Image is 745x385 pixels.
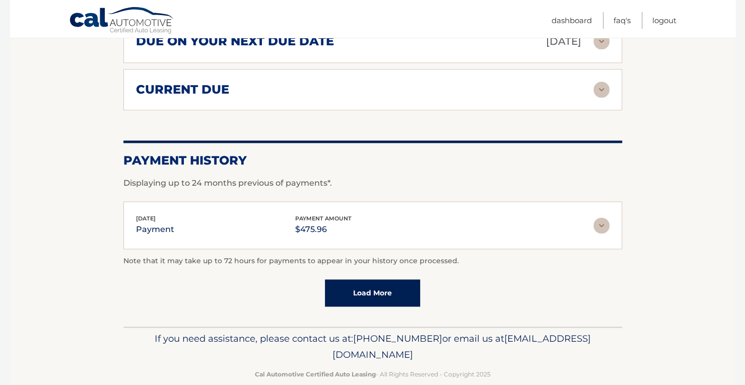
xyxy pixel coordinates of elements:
p: If you need assistance, please contact us at: or email us at [130,331,616,363]
a: Load More [325,279,420,306]
img: accordion-rest.svg [593,33,609,49]
h2: current due [136,82,229,97]
a: Logout [652,12,676,29]
p: Displaying up to 24 months previous of payments*. [123,177,622,189]
span: [DATE] [136,215,156,222]
span: payment amount [295,215,352,222]
img: accordion-rest.svg [593,82,609,98]
p: - All Rights Reserved - Copyright 2025 [130,369,616,379]
p: payment [136,222,174,237]
span: [PHONE_NUMBER] [353,333,442,344]
h2: Payment History [123,153,622,168]
a: Dashboard [552,12,592,29]
p: $475.96 [295,222,352,237]
img: accordion-rest.svg [593,217,609,234]
p: [DATE] [546,33,581,50]
h2: due on your next due date [136,34,334,49]
a: Cal Automotive [69,7,175,36]
p: Note that it may take up to 72 hours for payments to appear in your history once processed. [123,255,622,267]
strong: Cal Automotive Certified Auto Leasing [255,370,376,378]
a: FAQ's [614,12,631,29]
